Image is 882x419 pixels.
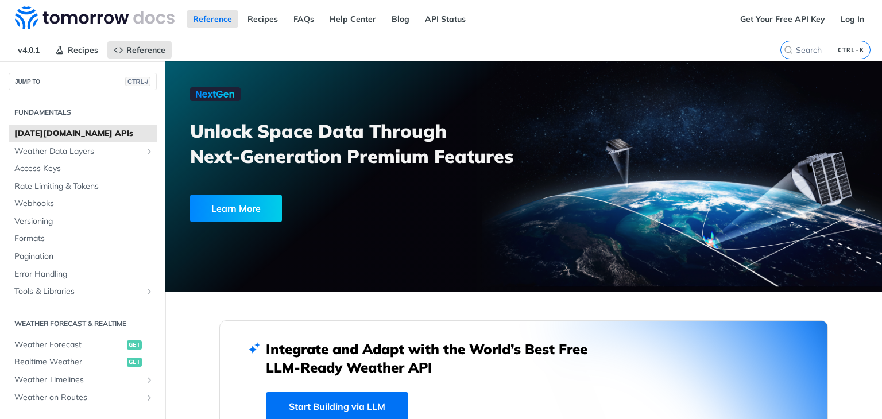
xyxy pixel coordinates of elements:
div: Learn More [190,195,282,222]
kbd: CTRL-K [835,44,867,56]
span: Webhooks [14,198,154,209]
span: Error Handling [14,269,154,280]
span: Versioning [14,216,154,227]
a: Versioning [9,213,157,230]
h3: Unlock Space Data Through Next-Generation Premium Features [190,118,536,169]
a: Tools & LibrariesShow subpages for Tools & Libraries [9,283,157,300]
a: Pagination [9,248,157,265]
span: Realtime Weather [14,356,124,368]
span: CTRL-/ [125,77,150,86]
a: [DATE][DOMAIN_NAME] APIs [9,125,157,142]
h2: Integrate and Adapt with the World’s Best Free LLM-Ready Weather API [266,340,605,377]
span: Rate Limiting & Tokens [14,181,154,192]
span: get [127,340,142,350]
img: Tomorrow.io Weather API Docs [15,6,175,29]
a: Error Handling [9,266,157,283]
a: Blog [385,10,416,28]
span: [DATE][DOMAIN_NAME] APIs [14,128,154,139]
button: Show subpages for Weather Timelines [145,375,154,385]
a: Rate Limiting & Tokens [9,178,157,195]
span: Formats [14,233,154,245]
a: Realtime Weatherget [9,354,157,371]
span: Weather Timelines [14,374,142,386]
a: Get Your Free API Key [734,10,831,28]
a: FAQs [287,10,320,28]
img: NextGen [190,87,241,101]
a: Formats [9,230,157,247]
span: v4.0.1 [11,41,46,59]
a: Weather Forecastget [9,336,157,354]
a: Help Center [323,10,382,28]
a: Reference [187,10,238,28]
span: get [127,358,142,367]
svg: Search [784,45,793,55]
a: Webhooks [9,195,157,212]
span: Weather Data Layers [14,146,142,157]
h2: Weather Forecast & realtime [9,319,157,329]
button: Show subpages for Weather on Routes [145,393,154,402]
span: Access Keys [14,163,154,174]
a: Access Keys [9,160,157,177]
span: Pagination [14,251,154,262]
span: Reference [126,45,165,55]
a: Log In [834,10,871,28]
span: Weather on Routes [14,392,142,404]
a: Learn More [190,195,467,222]
a: Weather Data LayersShow subpages for Weather Data Layers [9,143,157,160]
h2: Fundamentals [9,107,157,118]
span: Weather Forecast [14,339,124,351]
a: Recipes [241,10,284,28]
button: Show subpages for Tools & Libraries [145,287,154,296]
a: Reference [107,41,172,59]
a: Recipes [49,41,105,59]
button: JUMP TOCTRL-/ [9,73,157,90]
a: Weather on RoutesShow subpages for Weather on Routes [9,389,157,406]
span: Recipes [68,45,98,55]
a: Weather TimelinesShow subpages for Weather Timelines [9,371,157,389]
button: Show subpages for Weather Data Layers [145,147,154,156]
span: Tools & Libraries [14,286,142,297]
a: API Status [419,10,472,28]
